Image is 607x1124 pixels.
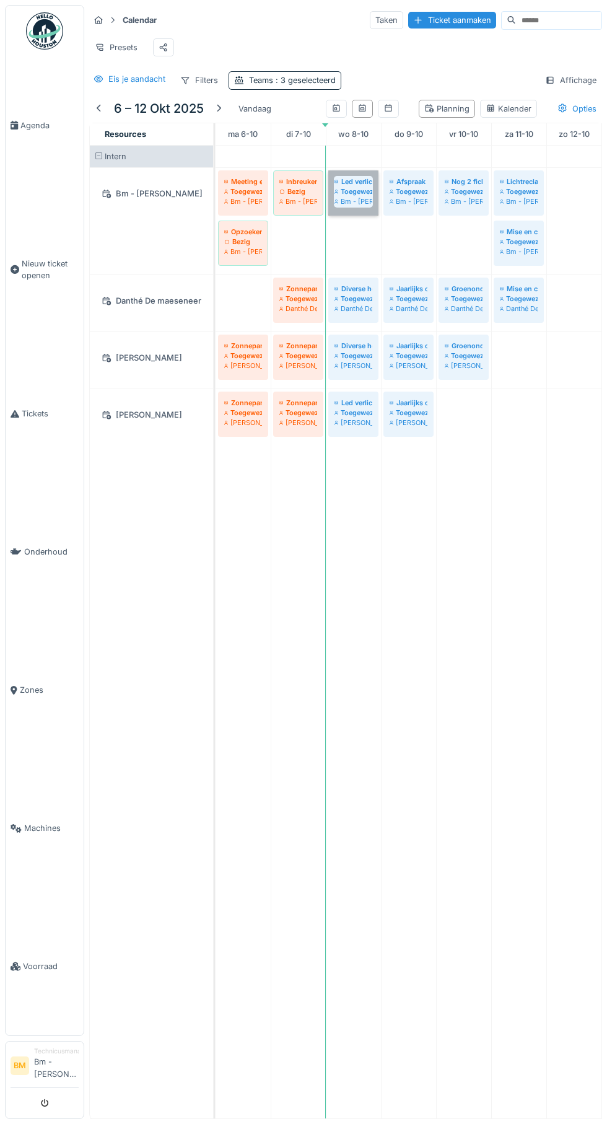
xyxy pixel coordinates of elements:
[279,398,317,408] div: Zonnepanelen kuisen
[279,418,317,428] div: [PERSON_NAME]
[390,294,427,304] div: Toegewezen
[335,126,372,143] a: 8 oktober 2025
[334,284,372,294] div: Diverse herstellingen op vraag van [PERSON_NAME]
[279,304,317,314] div: Danthé De maeseneer
[390,351,427,361] div: Toegewezen
[552,100,602,118] div: Opties
[334,304,372,314] div: Danthé De maeseneer
[224,187,262,196] div: Toegewezen
[225,126,261,143] a: 6 oktober 2025
[249,74,336,86] div: Teams
[539,71,602,89] div: Affichage
[390,304,427,314] div: Danthé De maeseneer
[34,1047,79,1085] li: Bm - [PERSON_NAME]
[279,351,317,361] div: Toegewezen
[334,351,372,361] div: Toegewezen
[390,284,427,294] div: Jaarlijks onderhoud acodrains
[445,341,483,351] div: Groenonderhoud [DATE]
[390,398,427,408] div: Jaarlijks onderhoud acodrains
[97,186,206,201] div: Bm - [PERSON_NAME]
[486,103,531,115] div: Kalender
[334,408,372,418] div: Toegewezen
[11,1056,29,1075] li: BM
[334,294,372,304] div: Toegewezen
[24,546,79,558] span: Onderhoud
[445,284,483,294] div: Groenonderhoud [DATE]
[6,345,84,483] a: Tickets
[224,398,262,408] div: Zonnepanelen kuisen
[500,247,538,257] div: Bm - [PERSON_NAME]
[224,227,262,237] div: Opzoeken en doorsturen van gevraagde ATEX documenten aan ACEG
[279,196,317,206] div: Bm - [PERSON_NAME]
[500,187,538,196] div: Toegewezen
[279,187,317,196] div: Bezig
[279,294,317,304] div: Toegewezen
[390,341,427,351] div: Jaarlijks onderhoud acodrains
[408,12,496,29] div: Ticket aanmaken
[390,418,427,428] div: [PERSON_NAME]
[556,126,593,143] a: 12 oktober 2025
[224,418,262,428] div: [PERSON_NAME]
[22,408,79,419] span: Tickets
[26,12,63,50] img: Badge_color-CXgf-gQk.svg
[224,177,262,187] div: Meeting elektrische laadpalen met Henneaux
[334,341,372,351] div: Diverse herstellingen op vraag van [PERSON_NAME]
[390,361,427,371] div: [PERSON_NAME]
[175,71,224,89] div: Filters
[446,126,481,143] a: 10 oktober 2025
[273,76,336,85] span: : 3 geselecteerd
[118,14,162,26] strong: Calendar
[445,304,483,314] div: Danthé De maeseneer
[279,341,317,351] div: Zonnepanelen kuisen
[279,408,317,418] div: Toegewezen
[334,398,372,408] div: Led verlichting plaatsen
[108,73,165,85] div: Eis je aandacht
[390,187,427,196] div: Toegewezen
[500,294,538,304] div: Toegewezen
[97,407,206,423] div: [PERSON_NAME]
[391,126,426,143] a: 9 oktober 2025
[89,38,143,56] div: Presets
[502,126,536,143] a: 11 oktober 2025
[500,284,538,294] div: Mise en conformité installation basse tension - budget 6048 €
[390,408,427,418] div: Toegewezen
[34,1047,79,1056] div: Technicusmanager
[6,195,84,345] a: Nieuw ticket openen
[500,304,538,314] div: Danthé De maeseneer
[224,196,262,206] div: Bm - [PERSON_NAME]
[20,684,79,696] span: Zones
[445,294,483,304] div: Toegewezen
[24,822,79,834] span: Machines
[279,177,317,187] div: Inbreuken / opmerkingen
[6,483,84,621] a: Onderhoud
[105,130,146,139] span: Resources
[390,177,427,187] div: Afspraak met CEPPI - [PERSON_NAME] Montasse om 11 uur
[224,237,262,247] div: Bezig
[224,341,262,351] div: Zonnepanelen kuisen
[23,960,79,972] span: Voorraad
[500,196,538,206] div: Bm - [PERSON_NAME]
[445,196,483,206] div: Bm - [PERSON_NAME]
[390,196,427,206] div: Bm - [PERSON_NAME]
[500,227,538,237] div: Mise en conformité installation basse tension - budget 6048 €
[224,361,262,371] div: [PERSON_NAME]
[97,350,206,366] div: [PERSON_NAME]
[334,361,372,371] div: [PERSON_NAME]
[334,418,372,428] div: [PERSON_NAME]
[22,258,79,281] span: Nieuw ticket openen
[114,101,204,116] h5: 6 – 12 okt 2025
[279,361,317,371] div: [PERSON_NAME]
[6,56,84,195] a: Agenda
[224,408,262,418] div: Toegewezen
[224,247,262,257] div: Bm - [PERSON_NAME]
[445,187,483,196] div: Toegewezen
[283,126,314,143] a: 7 oktober 2025
[6,759,84,897] a: Machines
[445,351,483,361] div: Toegewezen
[234,100,276,117] div: Vandaag
[105,152,126,161] span: Intern
[224,351,262,361] div: Toegewezen
[6,897,84,1035] a: Voorraad
[370,11,403,29] div: Taken
[11,1047,79,1088] a: BM TechnicusmanagerBm - [PERSON_NAME]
